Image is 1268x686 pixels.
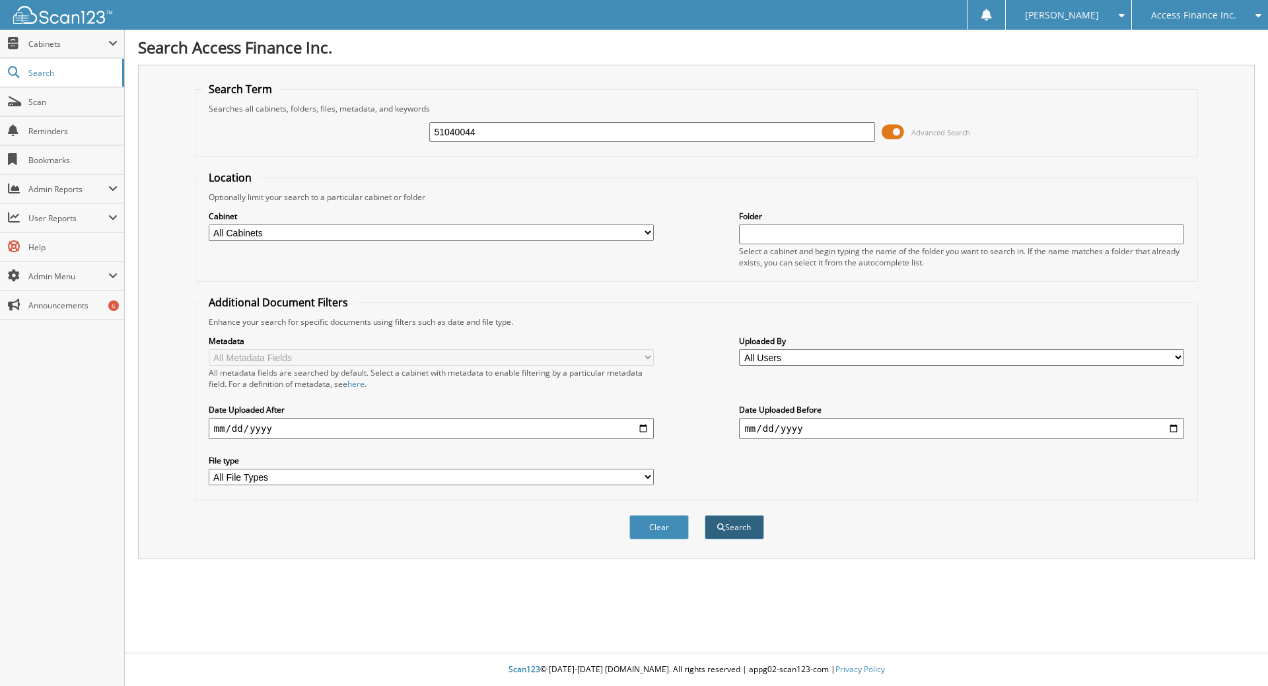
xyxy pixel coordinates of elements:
div: 6 [108,300,119,311]
label: Metadata [209,335,654,347]
label: Cabinet [209,211,654,222]
div: Searches all cabinets, folders, files, metadata, and keywords [202,103,1191,114]
span: Admin Menu [28,271,108,282]
a: here [347,378,365,390]
h1: Search Access Finance Inc. [138,36,1255,58]
span: Search [28,67,116,79]
span: Scan [28,96,118,108]
span: Reminders [28,125,118,137]
div: Select a cabinet and begin typing the name of the folder you want to search in. If the name match... [739,246,1184,268]
span: Bookmarks [28,154,118,166]
label: Date Uploaded After [209,404,654,415]
label: Date Uploaded Before [739,404,1184,415]
a: Privacy Policy [835,664,885,675]
button: Search [705,515,764,539]
input: start [209,418,654,439]
input: end [739,418,1184,439]
label: Folder [739,211,1184,222]
div: All metadata fields are searched by default. Select a cabinet with metadata to enable filtering b... [209,367,654,390]
iframe: Chat Widget [1202,623,1268,686]
button: Clear [629,515,689,539]
legend: Search Term [202,82,279,96]
legend: Location [202,170,258,185]
div: Optionally limit your search to a particular cabinet or folder [202,191,1191,203]
span: Cabinets [28,38,108,50]
span: User Reports [28,213,108,224]
label: File type [209,455,654,466]
span: [PERSON_NAME] [1025,11,1099,19]
span: Advanced Search [911,127,970,137]
legend: Additional Document Filters [202,295,355,310]
span: Scan123 [509,664,540,675]
label: Uploaded By [739,335,1184,347]
div: Enhance your search for specific documents using filters such as date and file type. [202,316,1191,327]
img: scan123-logo-white.svg [13,6,112,24]
div: © [DATE]-[DATE] [DOMAIN_NAME]. All rights reserved | appg02-scan123-com | [125,654,1268,686]
span: Help [28,242,118,253]
span: Access Finance Inc. [1151,11,1236,19]
span: Announcements [28,300,118,311]
span: Admin Reports [28,184,108,195]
